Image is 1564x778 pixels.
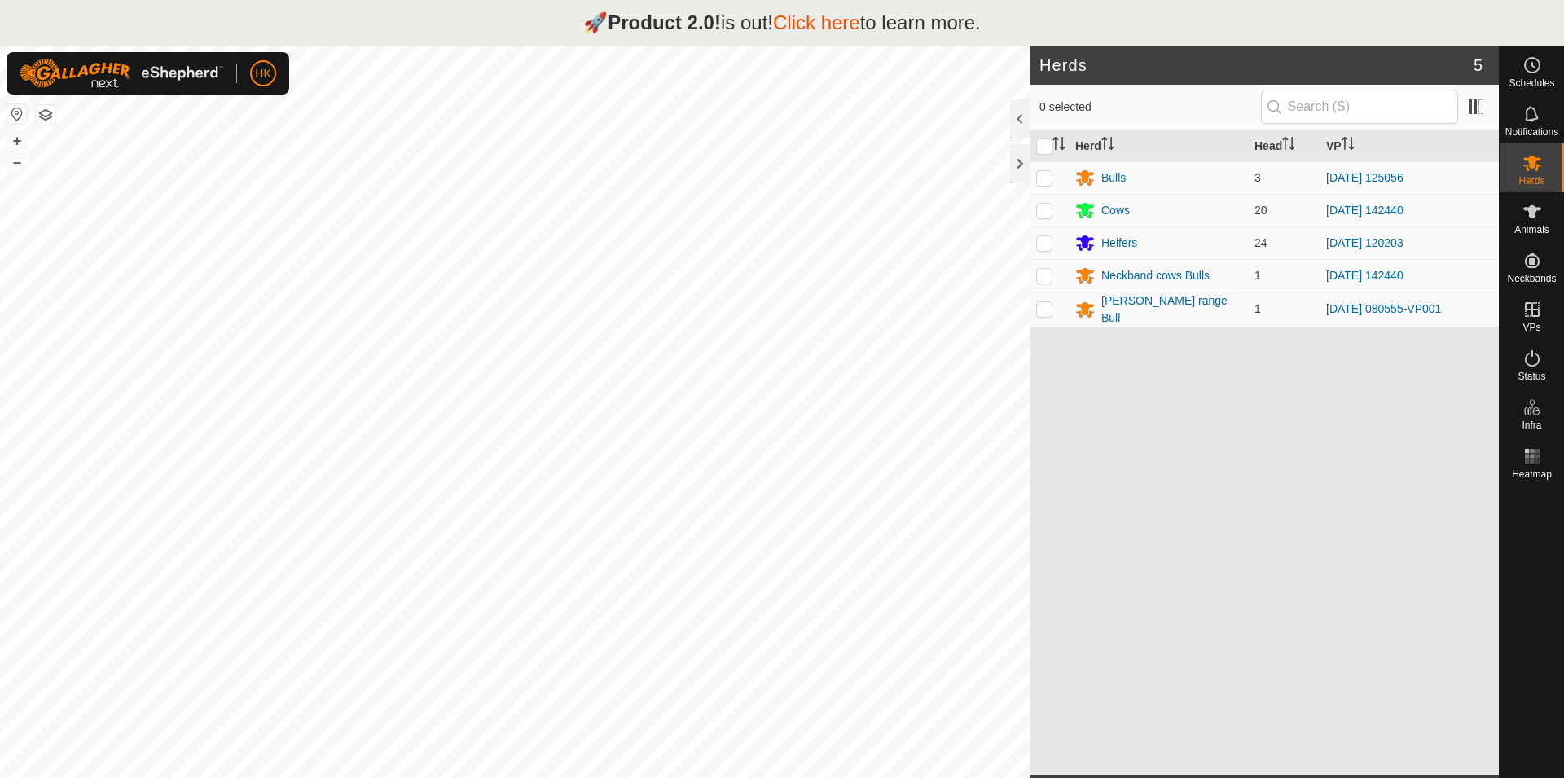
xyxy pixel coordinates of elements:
a: [DATE] 142440 [1326,269,1404,282]
span: 20 [1254,204,1267,217]
span: Infra [1522,420,1541,430]
span: VPs [1522,323,1540,332]
div: Cows [1101,202,1130,219]
span: Neckbands [1507,274,1556,284]
th: Herd [1069,130,1248,162]
span: 0 selected [1039,99,1261,116]
span: Schedules [1509,78,1554,88]
p-sorticon: Activate to sort [1282,139,1295,152]
button: – [7,152,27,172]
div: Neckband cows Bulls [1101,267,1210,284]
p-sorticon: Activate to sort [1101,139,1114,152]
span: Notifications [1505,127,1558,137]
p-sorticon: Activate to sort [1052,139,1065,152]
span: HK [255,65,270,82]
span: 5 [1474,53,1483,77]
div: [PERSON_NAME] range Bull [1101,292,1241,327]
div: Bulls [1101,169,1126,187]
button: + [7,131,27,151]
span: 1 [1254,269,1261,282]
h2: Herds [1039,55,1474,75]
a: [DATE] 142440 [1326,204,1404,217]
span: Animals [1514,225,1549,235]
th: Head [1248,130,1320,162]
span: Status [1518,371,1545,381]
strong: Product 2.0! [608,11,721,33]
span: 24 [1254,236,1267,249]
button: Reset Map [7,104,27,124]
p: 🚀 is out! to learn more. [583,8,981,37]
img: Gallagher Logo [20,59,223,88]
th: VP [1320,130,1499,162]
p-sorticon: Activate to sort [1342,139,1355,152]
a: [DATE] 080555-VP001 [1326,302,1441,315]
div: Heifers [1101,235,1137,252]
a: [DATE] 125056 [1326,171,1404,184]
a: [DATE] 120203 [1326,236,1404,249]
span: 3 [1254,171,1261,184]
span: 1 [1254,302,1261,315]
span: Heatmap [1512,469,1552,479]
button: Map Layers [36,105,55,125]
a: Click here [773,11,860,33]
input: Search (S) [1261,90,1458,124]
span: Herds [1518,176,1544,186]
